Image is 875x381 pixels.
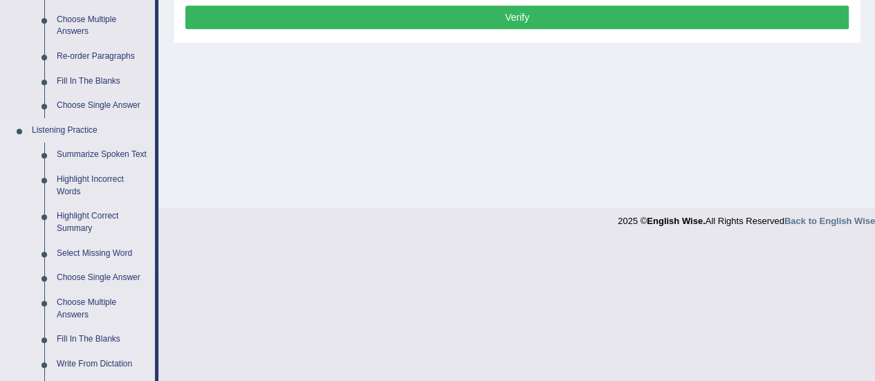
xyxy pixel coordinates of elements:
a: Listening Practice [26,118,155,143]
a: Highlight Correct Summary [50,204,155,241]
a: Select Missing Word [50,241,155,266]
a: Choose Single Answer [50,93,155,118]
a: Highlight Incorrect Words [50,167,155,204]
a: Choose Multiple Answers [50,290,155,327]
a: Fill In The Blanks [50,327,155,352]
a: Choose Single Answer [50,266,155,290]
a: Choose Multiple Answers [50,8,155,44]
strong: English Wise. [647,216,705,226]
a: Summarize Spoken Text [50,142,155,167]
button: Verify [185,6,849,29]
div: 2025 © All Rights Reserved [618,207,875,227]
a: Re-order Paragraphs [50,44,155,69]
a: Back to English Wise [784,216,875,226]
a: Fill In The Blanks [50,69,155,94]
a: Write From Dictation [50,352,155,377]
